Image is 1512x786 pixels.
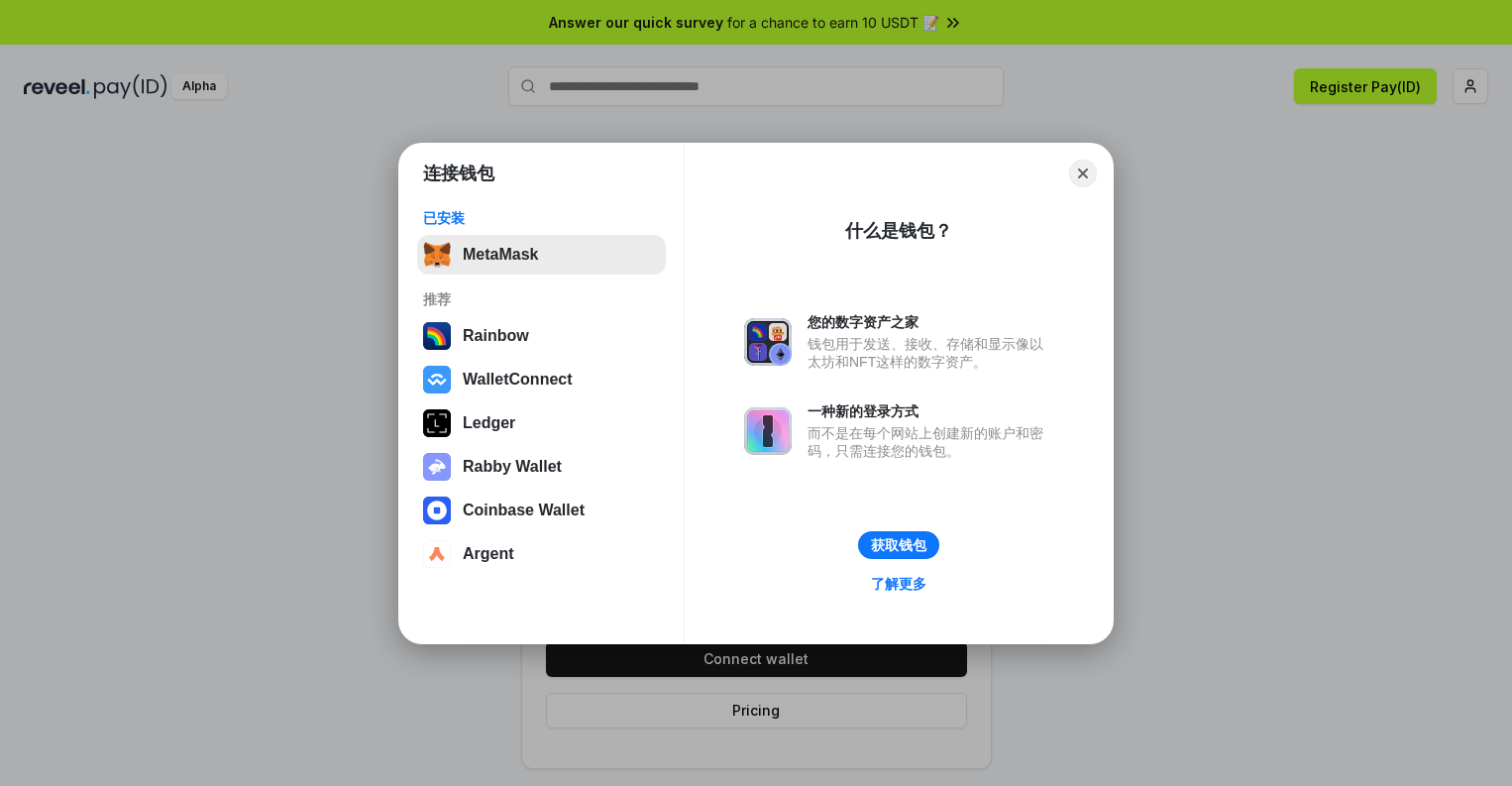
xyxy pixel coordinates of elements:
div: 一种新的登录方式 [808,402,1053,420]
button: WalletConnect [417,360,666,399]
a: 了解更多 [859,571,938,597]
div: 了解更多 [871,575,926,593]
div: Ledger [463,414,515,432]
img: svg+xml,%3Csvg%20xmlns%3D%22http%3A%2F%2Fwww.w3.org%2F2000%2Fsvg%22%20fill%3D%22none%22%20viewBox... [744,318,792,366]
div: Rainbow [463,327,529,345]
button: Rabby Wallet [417,447,666,487]
div: 而不是在每个网站上创建新的账户和密码，只需连接您的钱包。 [808,424,1053,460]
div: Coinbase Wallet [463,502,585,519]
button: Rainbow [417,316,666,356]
img: svg+xml,%3Csvg%20xmlns%3D%22http%3A%2F%2Fwww.w3.org%2F2000%2Fsvg%22%20fill%3D%22none%22%20viewBox... [744,407,792,455]
div: Rabby Wallet [463,458,562,476]
h1: 连接钱包 [423,162,494,185]
div: 什么是钱包？ [845,219,952,243]
div: MetaMask [463,246,538,264]
img: svg+xml,%3Csvg%20width%3D%22120%22%20height%3D%22120%22%20viewBox%3D%220%200%20120%20120%22%20fil... [423,322,451,350]
button: 获取钱包 [858,531,939,559]
div: 已安装 [423,209,660,227]
button: Ledger [417,403,666,443]
div: WalletConnect [463,371,573,389]
button: Coinbase Wallet [417,491,666,530]
img: svg+xml,%3Csvg%20xmlns%3D%22http%3A%2F%2Fwww.w3.org%2F2000%2Fsvg%22%20width%3D%2228%22%20height%3... [423,409,451,437]
div: 您的数字资产之家 [808,313,1053,331]
img: svg+xml,%3Csvg%20width%3D%2228%22%20height%3D%2228%22%20viewBox%3D%220%200%2028%2028%22%20fill%3D... [423,497,451,524]
div: 钱包用于发送、接收、存储和显示像以太坊和NFT这样的数字资产。 [808,335,1053,371]
img: svg+xml,%3Csvg%20xmlns%3D%22http%3A%2F%2Fwww.w3.org%2F2000%2Fsvg%22%20fill%3D%22none%22%20viewBox... [423,453,451,481]
button: Close [1069,160,1097,187]
img: svg+xml,%3Csvg%20width%3D%2228%22%20height%3D%2228%22%20viewBox%3D%220%200%2028%2028%22%20fill%3D... [423,366,451,393]
button: MetaMask [417,235,666,275]
img: svg+xml,%3Csvg%20fill%3D%22none%22%20height%3D%2233%22%20viewBox%3D%220%200%2035%2033%22%20width%... [423,241,451,269]
div: 获取钱包 [871,536,926,554]
img: svg+xml,%3Csvg%20width%3D%2228%22%20height%3D%2228%22%20viewBox%3D%220%200%2028%2028%22%20fill%3D... [423,540,451,568]
button: Argent [417,534,666,574]
div: Argent [463,545,514,563]
div: 推荐 [423,290,660,308]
